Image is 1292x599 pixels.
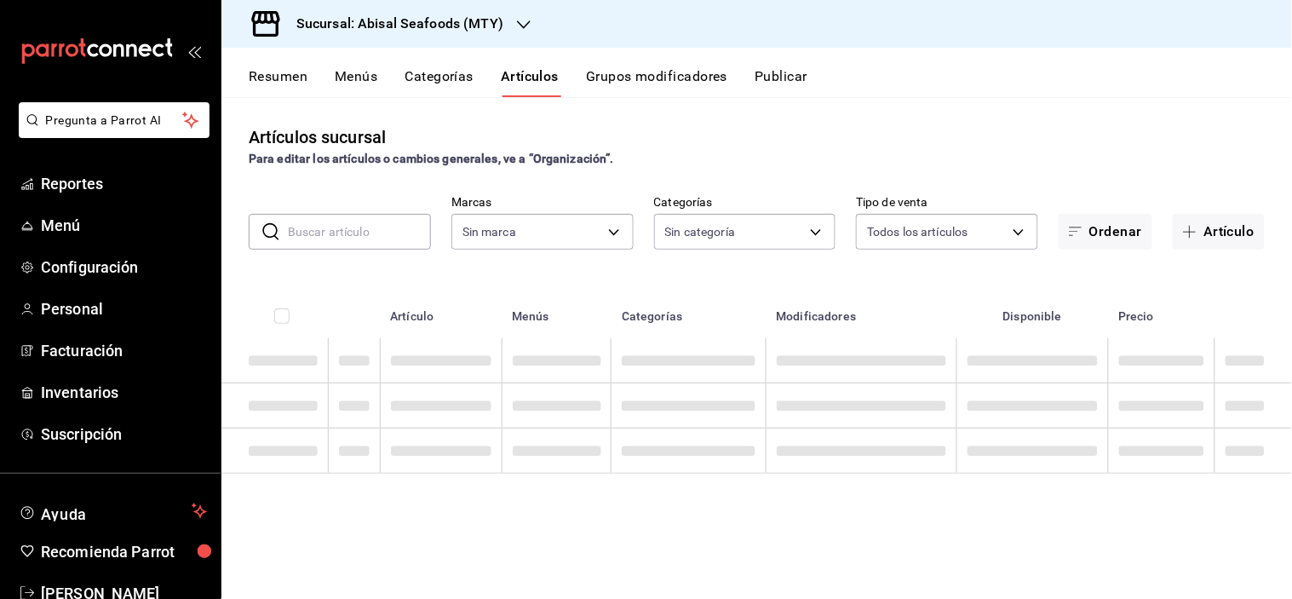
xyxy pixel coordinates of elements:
[41,214,207,237] span: Menú
[12,124,210,141] a: Pregunta a Parrot AI
[665,223,736,240] span: Sin categoría
[501,68,559,97] button: Artículos
[586,68,727,97] button: Grupos modificadores
[41,172,207,195] span: Reportes
[1108,284,1214,338] th: Precio
[654,197,836,209] label: Categorías
[249,68,307,97] button: Resumen
[19,102,210,138] button: Pregunta a Parrot AI
[451,197,634,209] label: Marcas
[41,256,207,279] span: Configuración
[249,152,614,165] strong: Para editar los artículos o cambios generales, ve a “Organización”.
[41,501,185,521] span: Ayuda
[867,223,968,240] span: Todos los artículos
[249,68,1292,97] div: navigation tabs
[187,44,201,58] button: open_drawer_menu
[755,68,807,97] button: Publicar
[41,297,207,320] span: Personal
[41,339,207,362] span: Facturación
[41,540,207,563] span: Recomienda Parrot
[335,68,377,97] button: Menús
[1173,214,1265,250] button: Artículo
[405,68,474,97] button: Categorías
[957,284,1109,338] th: Disponible
[766,284,956,338] th: Modificadores
[288,215,431,249] input: Buscar artículo
[1059,214,1152,250] button: Ordenar
[380,284,502,338] th: Artículo
[856,197,1038,209] label: Tipo de venta
[41,423,207,446] span: Suscripción
[283,14,503,34] h3: Sucursal: Abisal Seafoods (MTY)
[41,381,207,404] span: Inventarios
[46,112,183,130] span: Pregunta a Parrot AI
[612,284,767,338] th: Categorías
[249,124,386,150] div: Artículos sucursal
[462,223,516,240] span: Sin marca
[502,284,612,338] th: Menús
